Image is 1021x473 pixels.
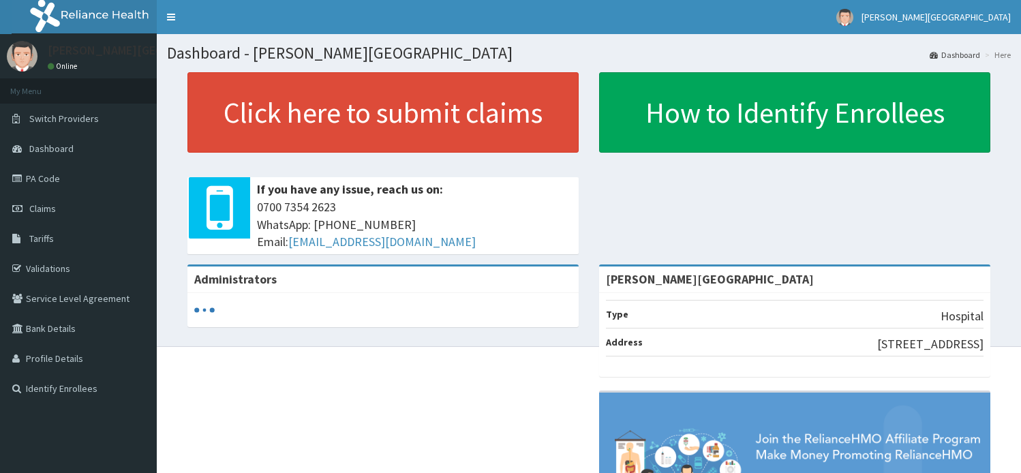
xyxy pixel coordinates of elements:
a: How to Identify Enrollees [599,72,990,153]
a: [EMAIL_ADDRESS][DOMAIN_NAME] [288,234,476,249]
span: 0700 7354 2623 WhatsApp: [PHONE_NUMBER] Email: [257,198,572,251]
p: [STREET_ADDRESS] [877,335,984,353]
img: User Image [7,41,37,72]
b: If you have any issue, reach us on: [257,181,443,197]
span: Switch Providers [29,112,99,125]
span: [PERSON_NAME][GEOGRAPHIC_DATA] [862,11,1011,23]
b: Type [606,308,628,320]
img: User Image [836,9,853,26]
strong: [PERSON_NAME][GEOGRAPHIC_DATA] [606,271,814,287]
li: Here [981,49,1011,61]
p: [PERSON_NAME][GEOGRAPHIC_DATA] [48,44,249,57]
b: Address [606,336,643,348]
a: Click here to submit claims [187,72,579,153]
h1: Dashboard - [PERSON_NAME][GEOGRAPHIC_DATA] [167,44,1011,62]
a: Online [48,61,80,71]
b: Administrators [194,271,277,287]
svg: audio-loading [194,300,215,320]
p: Hospital [941,307,984,325]
span: Claims [29,202,56,215]
a: Dashboard [930,49,980,61]
span: Tariffs [29,232,54,245]
span: Dashboard [29,142,74,155]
